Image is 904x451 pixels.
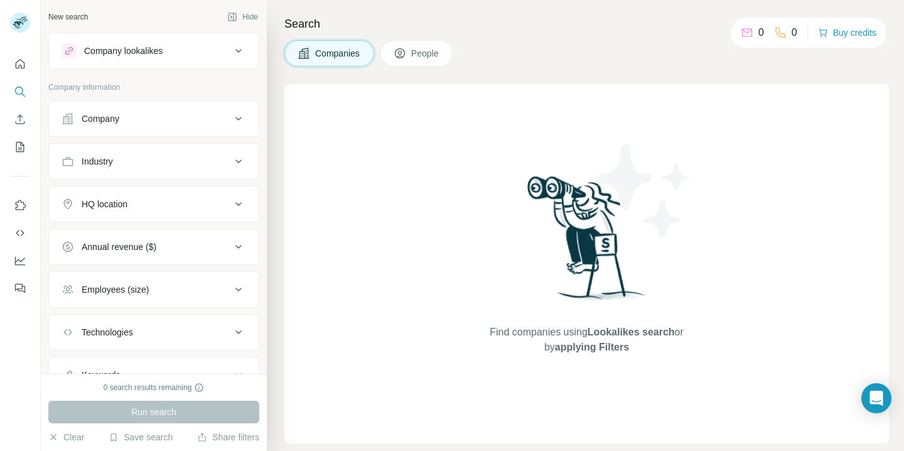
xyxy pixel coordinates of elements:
[315,47,361,60] span: Companies
[555,342,629,352] span: applying Filters
[486,325,687,355] span: Find companies using or by
[109,431,173,443] button: Save search
[49,36,259,66] button: Company lookalikes
[49,317,259,347] button: Technologies
[82,241,156,253] div: Annual revenue ($)
[49,104,259,134] button: Company
[10,108,30,131] button: Enrich CSV
[588,327,675,337] span: Lookalikes search
[10,249,30,272] button: Dashboard
[82,326,133,339] div: Technologies
[758,25,764,40] p: 0
[792,25,797,40] p: 0
[49,146,259,177] button: Industry
[49,232,259,262] button: Annual revenue ($)
[49,189,259,219] button: HQ location
[48,82,259,93] p: Company information
[104,382,205,393] div: 0 search results remaining
[10,194,30,217] button: Use Surfe on LinkedIn
[411,47,440,60] span: People
[10,80,30,103] button: Search
[84,45,163,57] div: Company lookalikes
[818,24,876,41] button: Buy credits
[10,136,30,158] button: My lists
[10,53,30,75] button: Quick start
[49,274,259,305] button: Employees (size)
[284,15,889,33] h4: Search
[197,431,259,443] button: Share filters
[10,277,30,300] button: Feedback
[82,112,119,125] div: Company
[82,283,149,296] div: Employees (size)
[82,198,127,210] div: HQ location
[10,222,30,244] button: Use Surfe API
[82,155,113,168] div: Industry
[218,8,267,26] button: Hide
[49,360,259,390] button: Keywords
[587,134,700,247] img: Surfe Illustration - Stars
[48,11,88,23] div: New search
[522,173,652,313] img: Surfe Illustration - Woman searching with binoculars
[82,369,120,381] div: Keywords
[48,431,84,443] button: Clear
[861,383,891,413] div: Open Intercom Messenger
